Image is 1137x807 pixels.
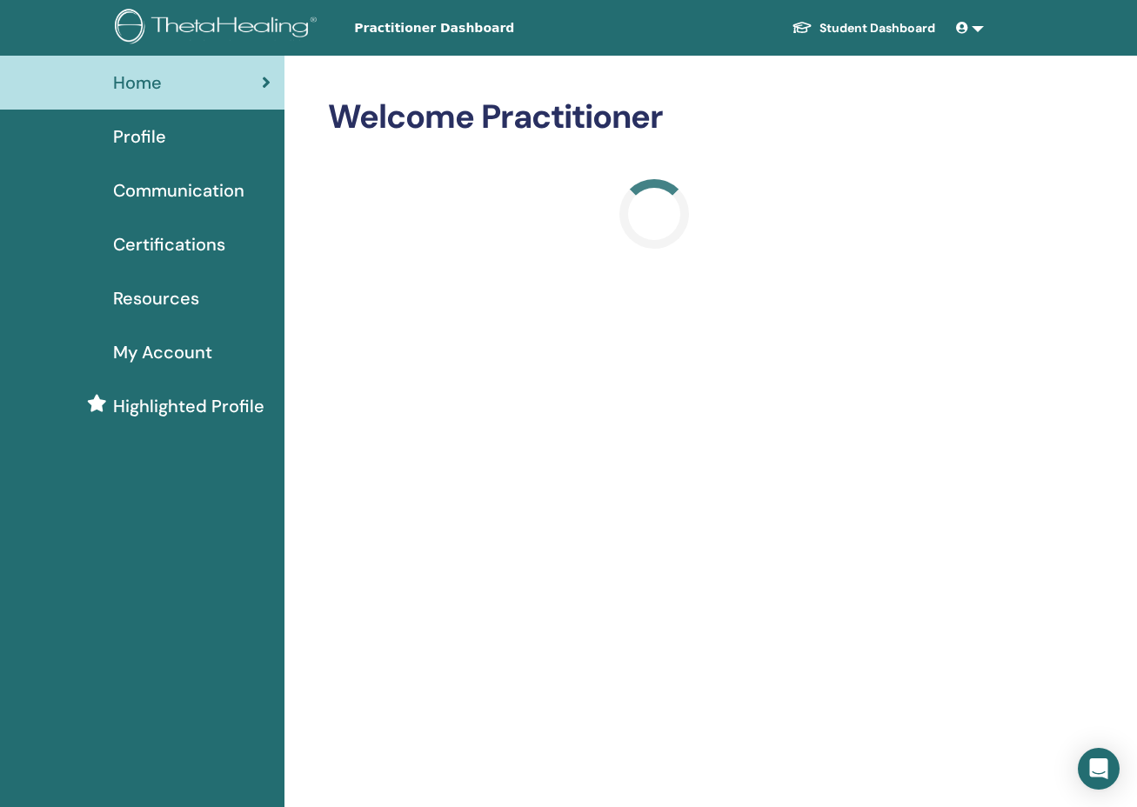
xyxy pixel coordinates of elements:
div: Open Intercom Messenger [1078,748,1120,790]
img: graduation-cap-white.svg [792,20,813,35]
h2: Welcome Practitioner [328,97,980,137]
span: My Account [113,339,212,365]
span: Highlighted Profile [113,393,264,419]
span: Home [113,70,162,96]
span: Profile [113,123,166,150]
span: Certifications [113,231,225,257]
a: Student Dashboard [778,12,949,44]
img: logo.png [115,9,323,48]
span: Communication [113,177,244,203]
span: Resources [113,285,199,311]
span: Practitioner Dashboard [354,19,615,37]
